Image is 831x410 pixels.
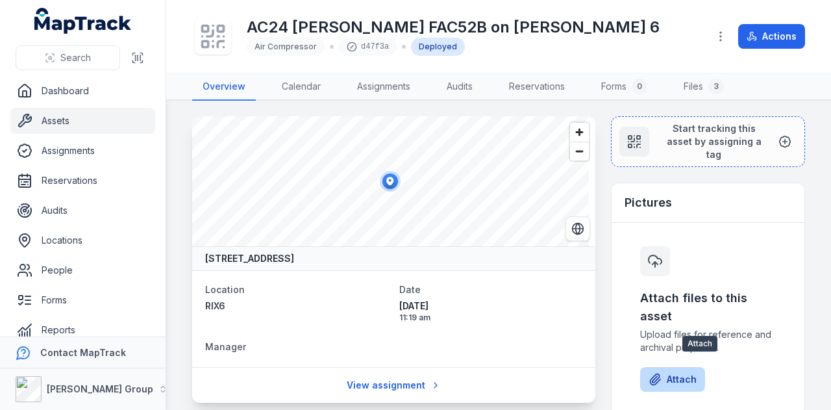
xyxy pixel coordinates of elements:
span: Start tracking this asset by assigning a tag [660,122,768,161]
strong: Contact MapTrack [40,347,126,358]
div: 0 [632,79,647,94]
button: Search [16,45,120,70]
div: 3 [708,79,724,94]
a: Assignments [10,138,155,164]
a: View assignment [338,373,449,398]
span: Location [205,284,245,295]
span: Air Compressor [254,42,317,51]
strong: [STREET_ADDRESS] [205,252,294,265]
a: Reservations [499,73,575,101]
a: Overview [192,73,256,101]
a: Audits [436,73,483,101]
a: Forms [10,287,155,313]
a: Dashboard [10,78,155,104]
div: d47f3a [339,38,397,56]
span: RIX6 [205,300,225,311]
button: Attach [640,367,705,392]
button: Actions [738,24,805,49]
canvas: Map [192,116,589,246]
button: Zoom out [570,142,589,160]
span: Attach [682,336,717,352]
a: Forms0 [591,73,658,101]
a: Locations [10,227,155,253]
a: Assets [10,108,155,134]
h1: AC24 [PERSON_NAME] FAC52B on [PERSON_NAME] 6 [247,17,660,38]
span: Search [60,51,91,64]
h3: Attach files to this asset [640,289,776,326]
time: 01/05/2025, 11:19:44 am [399,300,583,323]
a: People [10,257,155,283]
div: Deployed [411,38,465,56]
button: Switch to Satellite View [565,216,590,241]
span: [DATE] [399,300,583,313]
span: 11:19 am [399,313,583,323]
a: Calendar [271,73,331,101]
a: Assignments [347,73,421,101]
a: Reservations [10,168,155,194]
h3: Pictures [625,194,672,212]
span: Date [399,284,421,295]
span: Manager [205,341,246,352]
button: Start tracking this asset by assigning a tag [611,116,805,167]
a: Reports [10,317,155,343]
button: Zoom in [570,123,589,142]
strong: [PERSON_NAME] Group [47,383,153,394]
span: Upload files for reference and archival purposes. [640,328,776,354]
a: Files3 [673,73,734,101]
a: Audits [10,198,155,224]
a: RIX6 [205,300,389,313]
a: MapTrack [34,8,132,34]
